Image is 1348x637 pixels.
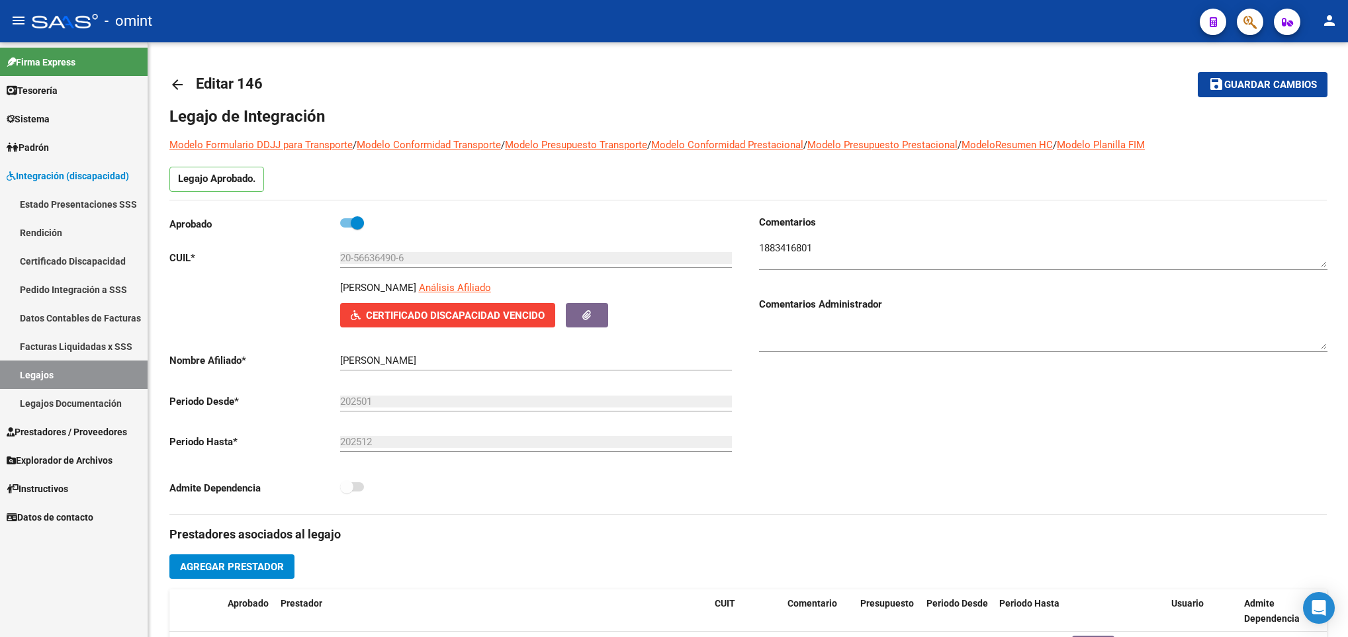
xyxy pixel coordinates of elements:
a: Modelo Conformidad Transporte [357,139,501,151]
span: Presupuesto [860,598,914,609]
datatable-header-cell: Usuario [1166,589,1239,633]
a: Modelo Presupuesto Prestacional [807,139,958,151]
h3: Comentarios [759,215,1327,230]
p: Admite Dependencia [169,481,340,495]
p: [PERSON_NAME] [340,280,416,295]
a: Modelo Conformidad Prestacional [651,139,803,151]
p: Legajo Aprobado. [169,167,264,192]
p: Aprobado [169,217,340,232]
mat-icon: person [1322,13,1337,28]
h3: Comentarios Administrador [759,297,1327,312]
span: Editar 146 [196,75,263,92]
a: Modelo Planilla FIM [1057,139,1145,151]
a: ModeloResumen HC [962,139,1053,151]
datatable-header-cell: Prestador [275,589,709,633]
a: Modelo Formulario DDJJ para Transporte [169,139,353,151]
span: Prestador [281,598,322,609]
span: Sistema [7,112,50,126]
span: Certificado Discapacidad Vencido [366,310,545,321]
span: Análisis Afiliado [419,282,491,294]
span: Periodo Desde [926,598,988,609]
span: Instructivos [7,482,68,496]
mat-icon: menu [11,13,26,28]
span: Admite Dependencia [1244,598,1300,624]
span: Explorador de Archivos [7,453,112,468]
span: Periodo Hasta [999,598,1059,609]
button: Agregar Prestador [169,554,294,579]
datatable-header-cell: Admite Dependencia [1239,589,1312,633]
span: Padrón [7,140,49,155]
h3: Prestadores asociados al legajo [169,525,1327,544]
datatable-header-cell: Aprobado [222,589,275,633]
h1: Legajo de Integración [169,106,1327,127]
datatable-header-cell: Periodo Hasta [994,589,1067,633]
span: Usuario [1171,598,1204,609]
p: Periodo Desde [169,394,340,409]
p: Nombre Afiliado [169,353,340,368]
div: Open Intercom Messenger [1303,592,1335,624]
mat-icon: arrow_back [169,77,185,93]
span: Tesorería [7,83,58,98]
datatable-header-cell: Periodo Desde [921,589,994,633]
span: Comentario [787,598,837,609]
span: Guardar cambios [1224,79,1317,91]
p: Periodo Hasta [169,435,340,449]
button: Guardar cambios [1198,72,1327,97]
button: Certificado Discapacidad Vencido [340,303,555,327]
p: CUIL [169,251,340,265]
span: CUIT [715,598,735,609]
datatable-header-cell: Presupuesto [855,589,921,633]
span: Aprobado [228,598,269,609]
span: Agregar Prestador [180,561,284,573]
datatable-header-cell: CUIT [709,589,782,633]
span: Datos de contacto [7,510,93,525]
mat-icon: save [1208,76,1224,92]
datatable-header-cell: Comentario [782,589,855,633]
a: Modelo Presupuesto Transporte [505,139,647,151]
span: - omint [105,7,152,36]
span: Firma Express [7,55,75,69]
span: Integración (discapacidad) [7,169,129,183]
span: Prestadores / Proveedores [7,425,127,439]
